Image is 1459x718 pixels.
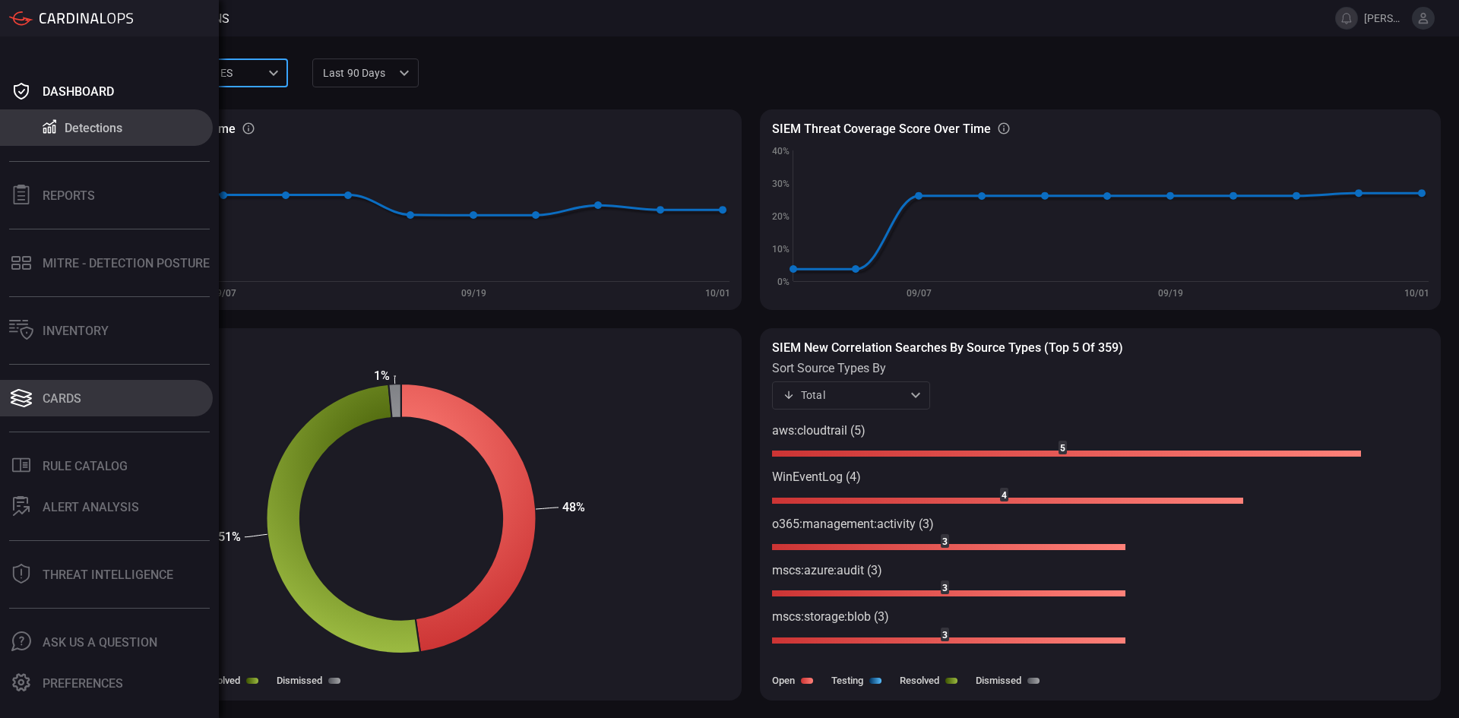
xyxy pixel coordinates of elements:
text: 09/07 [907,288,932,299]
text: o365:management:activity (3) [772,517,934,531]
text: 48% [562,500,585,514]
p: Last 90 days [323,65,394,81]
text: 5 [1060,443,1065,454]
label: Open [772,675,795,686]
h3: SIEM Threat coverage score over time [772,122,991,136]
label: Resolved [900,675,939,686]
text: 20% [772,211,790,222]
span: [PERSON_NAME].[PERSON_NAME] [1364,12,1406,24]
text: aws:cloudtrail (5) [772,423,866,438]
label: sort source types by [772,361,930,375]
text: 10% [772,244,790,255]
div: Inventory [43,324,109,338]
text: 09/19 [1158,288,1183,299]
label: Dismissed [976,675,1021,686]
div: Preferences [43,676,123,691]
text: 3 [942,536,948,547]
text: 10/01 [705,288,730,299]
div: Cards [43,391,81,406]
text: 1% [374,368,390,383]
div: Threat Intelligence [43,568,173,582]
div: Dashboard [43,84,114,99]
label: Testing [831,675,863,686]
div: Reports [43,188,95,203]
div: Rule Catalog [43,459,128,473]
text: 10/01 [1404,288,1429,299]
text: 40% [772,146,790,157]
div: MITRE - Detection Posture [43,256,210,270]
div: Total [783,387,906,403]
text: 3 [942,630,948,641]
text: 4 [1002,490,1007,501]
text: 51% [218,530,241,544]
div: Ask Us A Question [43,635,157,650]
text: mscs:azure:audit (3) [772,563,882,577]
text: WinEventLog (4) [772,470,861,484]
div: Detections [65,121,122,135]
h3: SIEM New correlation searches by source types (Top 5 of 359) [772,340,1429,355]
text: 09/19 [461,288,486,299]
text: 09/07 [211,288,236,299]
label: Resolved [201,675,240,686]
text: 0% [777,277,790,287]
div: ALERT ANALYSIS [43,500,139,514]
text: mscs:storage:blob (3) [772,609,889,624]
label: Dismissed [277,675,322,686]
text: 30% [772,179,790,189]
text: 3 [942,583,948,593]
